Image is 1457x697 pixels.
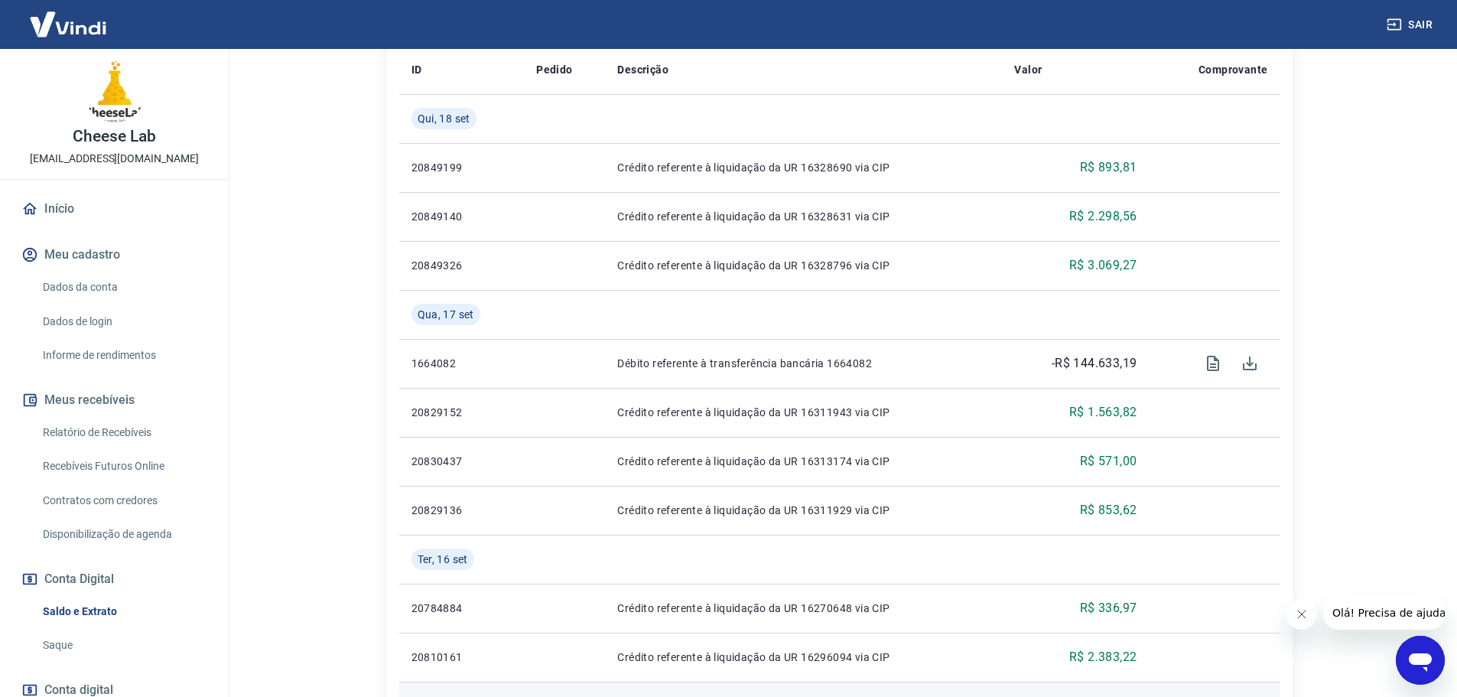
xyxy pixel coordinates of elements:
p: ID [411,62,422,77]
span: Ter, 16 set [418,552,468,567]
a: Recebíveis Futuros Online [37,451,210,482]
p: 1664082 [411,356,512,371]
a: Dados de login [37,306,210,337]
img: 8308582a-c9c1-42a8-8132-2e1747425281.jpeg [84,61,145,122]
a: Início [18,192,210,226]
p: Crédito referente à liquidação da UR 16296094 via CIP [617,650,990,665]
a: Relatório de Recebíveis [37,417,210,448]
p: Crédito referente à liquidação da UR 16328796 via CIP [617,258,990,273]
a: Disponibilização de agenda [37,519,210,550]
span: Qua, 17 set [418,307,474,322]
p: Crédito referente à liquidação da UR 16328631 via CIP [617,209,990,224]
p: R$ 2.383,22 [1069,648,1137,666]
p: R$ 1.563,82 [1069,403,1137,422]
button: Conta Digital [18,562,210,596]
a: Contratos com credores [37,485,210,516]
p: Crédito referente à liquidação da UR 16313174 via CIP [617,454,990,469]
p: 20830437 [411,454,512,469]
a: Informe de rendimentos [37,340,210,371]
p: R$ 853,62 [1080,501,1137,519]
a: Saque [37,630,210,661]
p: 20829136 [411,503,512,518]
p: -R$ 144.633,19 [1052,354,1137,373]
p: Descrição [617,62,668,77]
p: Débito referente à transferência bancária 1664082 [617,356,990,371]
p: Pedido [536,62,572,77]
p: Valor [1014,62,1042,77]
iframe: Fechar mensagem [1286,599,1317,630]
button: Meu cadastro [18,238,210,272]
p: R$ 571,00 [1080,452,1137,471]
img: Vindi [18,1,118,47]
p: R$ 3.069,27 [1069,256,1137,275]
iframe: Botão para abrir a janela de mensagens [1396,636,1445,685]
p: 20810161 [411,650,512,665]
span: Qui, 18 set [418,111,470,126]
p: Cheese Lab [73,129,156,145]
span: Olá! Precisa de ajuda? [9,11,128,23]
p: 20849140 [411,209,512,224]
span: Download [1231,345,1268,382]
p: Comprovante [1198,62,1267,77]
p: [EMAIL_ADDRESS][DOMAIN_NAME] [30,151,199,167]
a: Saldo e Extrato [37,596,210,627]
button: Sair [1384,11,1439,39]
p: 20849326 [411,258,512,273]
a: Dados da conta [37,272,210,303]
p: 20784884 [411,601,512,616]
span: Visualizar [1195,345,1231,382]
p: R$ 336,97 [1080,599,1137,617]
button: Meus recebíveis [18,383,210,417]
p: Crédito referente à liquidação da UR 16311943 via CIP [617,405,990,420]
p: R$ 2.298,56 [1069,207,1137,226]
iframe: Mensagem da empresa [1323,596,1445,630]
p: 20849199 [411,160,512,175]
p: 20829152 [411,405,512,420]
p: Crédito referente à liquidação da UR 16270648 via CIP [617,601,990,616]
p: R$ 893,81 [1080,158,1137,177]
p: Crédito referente à liquidação da UR 16311929 via CIP [617,503,990,518]
p: Crédito referente à liquidação da UR 16328690 via CIP [617,160,990,175]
